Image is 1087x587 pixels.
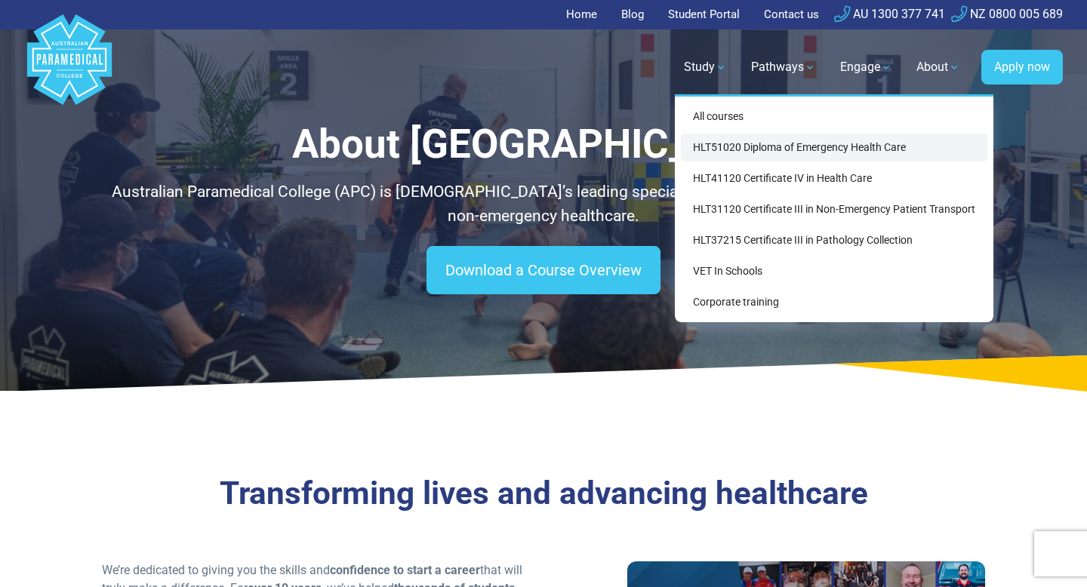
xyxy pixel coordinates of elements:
[681,226,987,254] a: HLT37215 Certificate III in Pathology Collection
[681,257,987,285] a: VET In Schools
[834,7,945,21] a: AU 1300 377 741
[951,7,1063,21] a: NZ 0800 005 689
[675,46,736,88] a: Study
[675,94,993,322] div: Study
[742,46,825,88] a: Pathways
[102,180,985,228] p: Australian Paramedical College (APC) is [DEMOGRAPHIC_DATA]’s leading specialist college for pre-h...
[24,29,115,106] a: Australian Paramedical College
[426,246,661,294] a: Download a Course Overview
[330,563,480,577] strong: confidence to start a career
[681,164,987,192] a: HLT41120 Certificate IV in Health Care
[981,50,1063,85] a: Apply now
[102,121,985,168] h1: About [GEOGRAPHIC_DATA]
[681,134,987,161] a: HLT51020 Diploma of Emergency Health Care
[681,103,987,131] a: All courses
[681,195,987,223] a: HLT31120 Certificate III in Non-Emergency Patient Transport
[102,475,985,513] h3: Transforming lives and advancing healthcare
[681,288,987,316] a: Corporate training
[907,46,969,88] a: About
[831,46,901,88] a: Engage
